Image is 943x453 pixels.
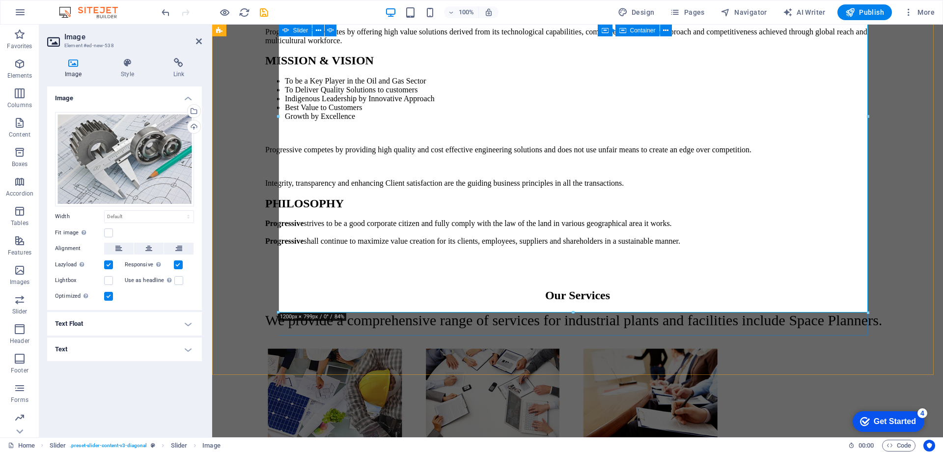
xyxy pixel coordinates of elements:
[618,7,655,17] span: Design
[239,7,250,18] i: Reload page
[900,4,939,20] button: More
[8,249,31,256] p: Features
[7,72,32,80] p: Elements
[125,275,174,286] label: Use as headline
[6,190,33,198] p: Accordion
[56,6,130,18] img: Editor Logo
[64,41,182,50] h3: Element #ed-new-538
[7,101,32,109] p: Columns
[55,275,104,286] label: Lightbox
[55,290,104,302] label: Optimized
[171,440,188,452] span: Click to select. Double-click to edit
[717,4,771,20] button: Navigator
[160,7,171,18] i: Undo: Change image (Ctrl+Z)
[29,11,71,20] div: Get Started
[923,440,935,452] button: Usercentrics
[55,112,194,206] div: engineeringdesign-P56qLwHCYdBB4Pka5J_hRw.jpg
[11,219,28,227] p: Tables
[459,6,474,18] h6: 100%
[11,367,28,374] p: Footer
[837,4,892,20] button: Publish
[55,259,104,271] label: Lazyload
[238,6,250,18] button: reload
[12,160,28,168] p: Boxes
[47,58,103,79] h4: Image
[50,440,221,452] nav: breadcrumb
[666,4,708,20] button: Pages
[73,2,83,12] div: 4
[444,6,479,18] button: 100%
[10,337,29,345] p: Header
[904,7,935,17] span: More
[293,28,308,33] span: Slider
[156,58,202,79] h4: Link
[70,440,147,452] span: . preset-slider-content-v3-diagonal
[630,28,656,33] span: Container
[7,42,32,50] p: Favorites
[47,312,202,336] h4: Text Float
[845,7,884,17] span: Publish
[670,7,704,17] span: Pages
[55,227,104,239] label: Fit image
[47,338,202,361] h4: Text
[783,7,826,17] span: AI Writer
[9,131,30,139] p: Content
[484,8,493,17] i: On resize automatically adjust zoom level to fit chosen device.
[8,440,35,452] a: Click to cancel selection. Double-click to open Pages
[10,278,30,286] p: Images
[55,243,104,255] label: Alignment
[859,440,874,452] span: 00 00
[50,440,66,452] span: Click to select. Double-click to edit
[12,308,28,315] p: Slider
[614,4,659,20] button: Design
[103,58,155,79] h4: Style
[721,7,767,17] span: Navigator
[219,6,230,18] button: Click here to leave preview mode and continue editing
[55,214,104,219] label: Width
[11,396,28,404] p: Forms
[64,32,202,41] h2: Image
[125,259,174,271] label: Responsive
[47,86,202,104] h4: Image
[258,6,270,18] button: save
[887,440,911,452] span: Code
[258,7,270,18] i: Save (Ctrl+S)
[882,440,915,452] button: Code
[779,4,830,20] button: AI Writer
[151,443,155,448] i: This element is a customizable preset
[865,442,867,449] span: :
[8,5,80,26] div: Get Started 4 items remaining, 20% complete
[160,6,171,18] button: undo
[202,440,220,452] span: Click to select. Double-click to edit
